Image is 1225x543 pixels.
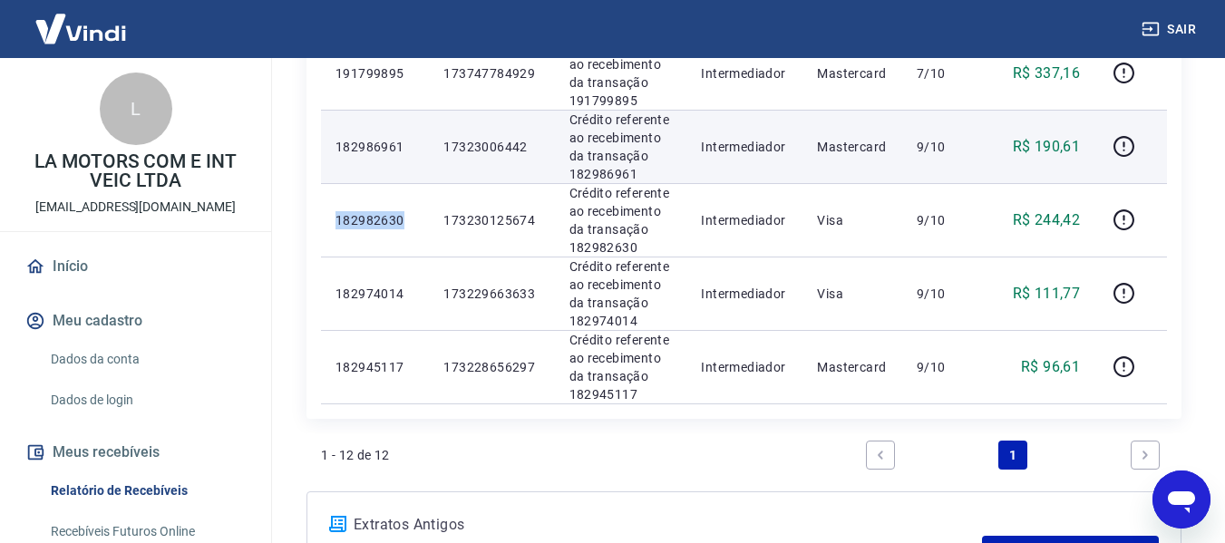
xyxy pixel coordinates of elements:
p: R$ 244,42 [1013,209,1081,231]
p: 9/10 [917,211,970,229]
p: 9/10 [917,138,970,156]
img: Vindi [22,1,140,56]
p: 182982630 [335,211,414,229]
p: Extratos Antigos [354,514,982,536]
p: Intermediador [701,358,788,376]
a: Previous page [866,441,895,470]
p: 173228656297 [443,358,540,376]
a: Page 1 is your current page [998,441,1027,470]
a: Next page [1131,441,1160,470]
p: Crédito referente ao recebimento da transação 182945117 [569,331,673,403]
p: Intermediador [701,64,788,82]
p: Intermediador [701,211,788,229]
a: Início [22,247,249,286]
p: 191799895 [335,64,414,82]
a: Dados de login [44,382,249,419]
p: Intermediador [701,138,788,156]
a: Dados da conta [44,341,249,378]
p: 173747784929 [443,64,540,82]
p: R$ 111,77 [1013,283,1081,305]
p: R$ 337,16 [1013,63,1081,84]
p: 1 - 12 de 12 [321,446,390,464]
p: Mastercard [817,64,888,82]
img: ícone [329,516,346,532]
button: Sair [1138,13,1203,46]
p: Visa [817,285,888,303]
p: 182945117 [335,358,414,376]
p: Crédito referente ao recebimento da transação 182974014 [569,257,673,330]
p: Crédito referente ao recebimento da transação 191799895 [569,37,673,110]
p: 173230125674 [443,211,540,229]
button: Meu cadastro [22,301,249,341]
p: 182974014 [335,285,414,303]
p: Crédito referente ao recebimento da transação 182986961 [569,111,673,183]
p: Mastercard [817,358,888,376]
p: 17323006442 [443,138,540,156]
a: Relatório de Recebíveis [44,472,249,509]
p: Visa [817,211,888,229]
p: Crédito referente ao recebimento da transação 182982630 [569,184,673,257]
p: 9/10 [917,358,970,376]
p: 173229663633 [443,285,540,303]
div: L [100,73,172,145]
p: 9/10 [917,285,970,303]
p: 7/10 [917,64,970,82]
p: [EMAIL_ADDRESS][DOMAIN_NAME] [35,198,236,217]
iframe: Botão para abrir a janela de mensagens [1152,470,1210,528]
p: Mastercard [817,138,888,156]
ul: Pagination [859,433,1167,477]
p: R$ 190,61 [1013,136,1081,158]
button: Meus recebíveis [22,432,249,472]
p: 182986961 [335,138,414,156]
p: R$ 96,61 [1021,356,1080,378]
p: LA MOTORS COM E INT VEIC LTDA [15,152,257,190]
p: Intermediador [701,285,788,303]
